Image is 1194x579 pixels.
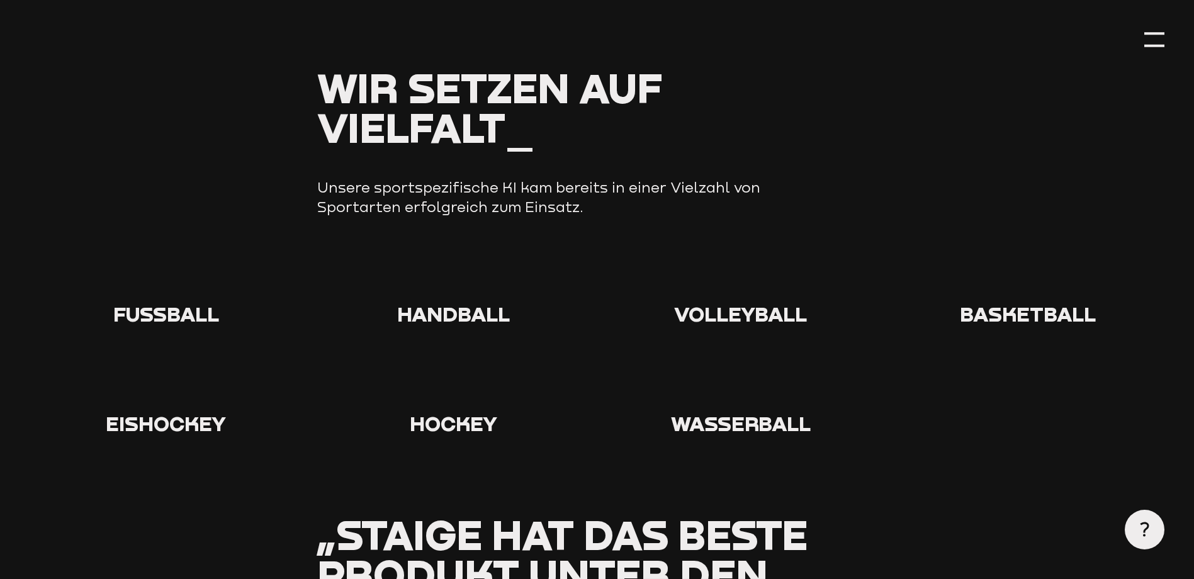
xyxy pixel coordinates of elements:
[397,301,510,326] span: Handball
[113,301,219,326] span: Fußball
[106,411,226,436] span: Eishockey
[317,63,662,112] span: Wir setzen auf
[671,411,811,436] span: Wasserball
[317,177,821,217] p: Unsere sportspezifische KI kam bereits in einer Vielzahl von Sportarten erfolgreich zum Einsatz.
[317,103,534,152] span: Vielfalt_
[674,301,807,326] span: Volleyball
[960,301,1096,326] span: Basketball
[410,411,497,436] span: Hockey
